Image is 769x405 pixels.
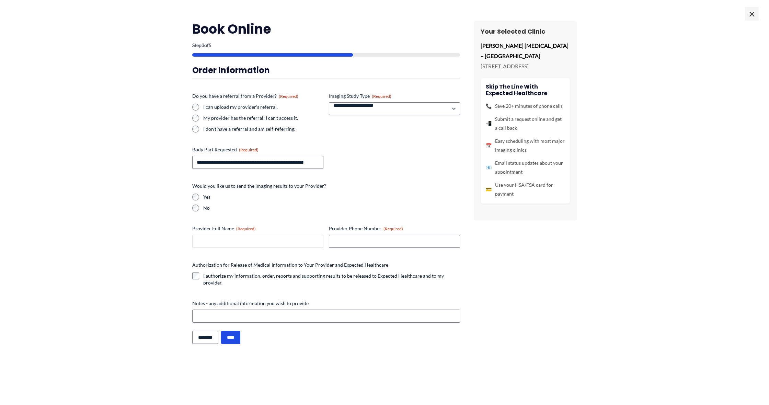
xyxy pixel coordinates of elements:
legend: Authorization for Release of Medical Information to Your Provider and Expected Healthcare [192,262,388,268]
p: Step of [192,43,460,48]
span: 📅 [486,141,492,150]
h4: Skip the line with Expected Healthcare [486,83,565,96]
li: Email status updates about your appointment [486,159,565,176]
label: I don't have a referral and am self-referring. [203,126,323,132]
label: My provider has the referral; I can't access it. [203,115,323,121]
legend: Do you have a referral from a Provider? [192,93,298,100]
span: (Required) [383,226,403,231]
li: Save 20+ minutes of phone calls [486,102,565,111]
label: I can upload my provider's referral. [203,104,323,111]
label: Imaging Study Type [329,93,460,100]
legend: Would you like us to send the imaging results to your Provider? [192,183,326,189]
label: Body Part Requested [192,146,323,153]
span: 📲 [486,119,492,128]
span: (Required) [236,226,256,231]
span: 📞 [486,102,492,111]
h2: Book Online [192,21,460,37]
span: (Required) [239,147,259,152]
span: (Required) [279,94,298,99]
span: 💳 [486,185,492,194]
label: Notes - any additional information you wish to provide [192,300,460,307]
li: Easy scheduling with most major imaging clinics [486,137,565,154]
span: 5 [209,42,211,48]
li: Use your HSA/FSA card for payment [486,181,565,198]
label: Provider Phone Number [329,225,460,232]
label: No [203,205,460,211]
label: Yes [203,194,460,200]
span: 📧 [486,163,492,172]
span: × [745,7,759,21]
span: (Required) [372,94,391,99]
h3: Order Information [192,65,460,76]
span: 3 [202,42,204,48]
p: [PERSON_NAME] [MEDICAL_DATA] – [GEOGRAPHIC_DATA] [481,40,570,61]
label: Provider Full Name [192,225,323,232]
h3: Your Selected Clinic [481,27,570,35]
li: Submit a request online and get a call back [486,115,565,132]
label: I authorize my information, order, reports and supporting results to be released to Expected Heal... [203,273,460,286]
p: [STREET_ADDRESS] [481,61,570,71]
